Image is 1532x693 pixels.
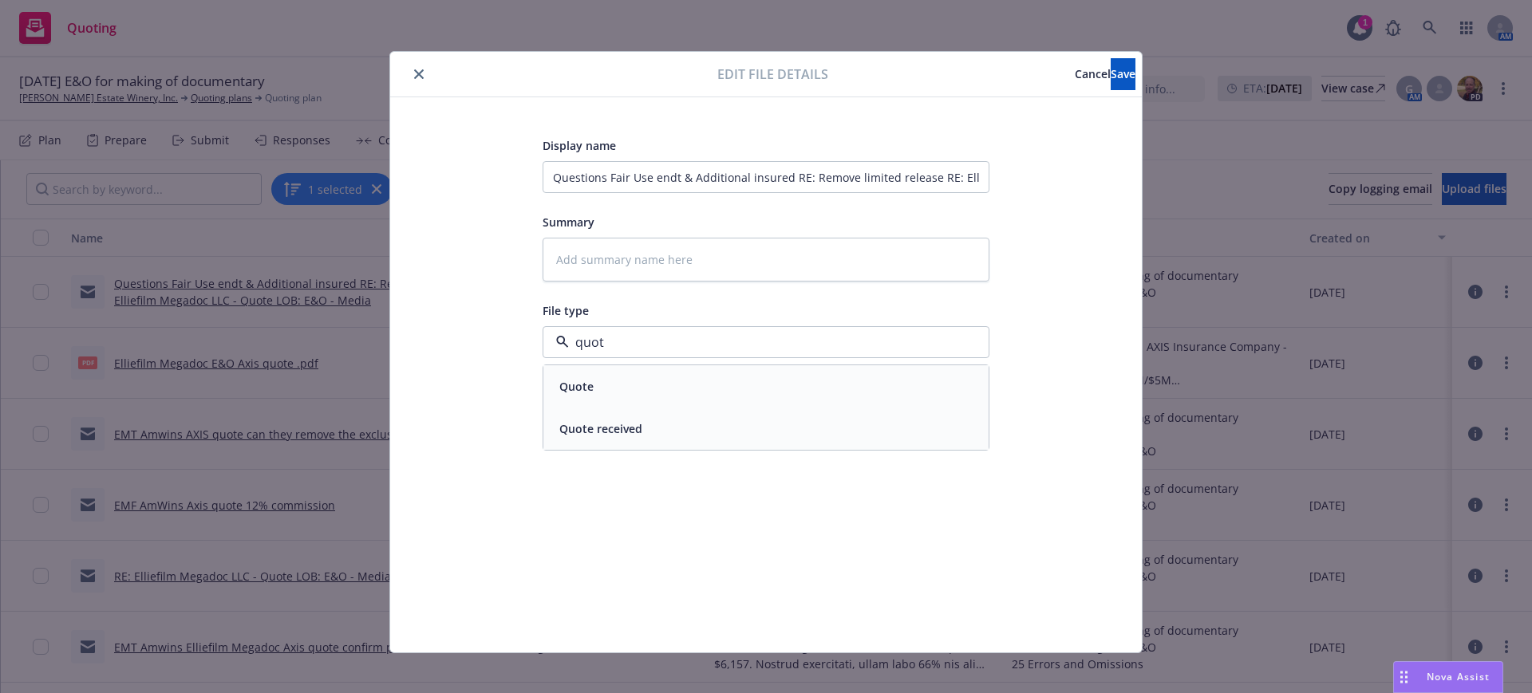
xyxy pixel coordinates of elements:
span: Summary [543,215,594,230]
button: Nova Assist [1393,661,1503,693]
div: Drag to move [1394,662,1414,692]
button: Save [1111,58,1135,90]
span: File type [543,303,589,318]
span: Nova Assist [1427,670,1490,683]
span: Save [1111,66,1135,81]
button: close [409,65,428,84]
span: Cancel [1075,66,1111,81]
button: Quote received [559,420,642,437]
input: Filter by keyword [569,333,957,352]
button: Cancel [1075,58,1111,90]
span: Edit file details [717,65,828,84]
span: Display name [543,138,616,153]
button: Quote [559,378,594,395]
input: Add display name here [543,161,989,193]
